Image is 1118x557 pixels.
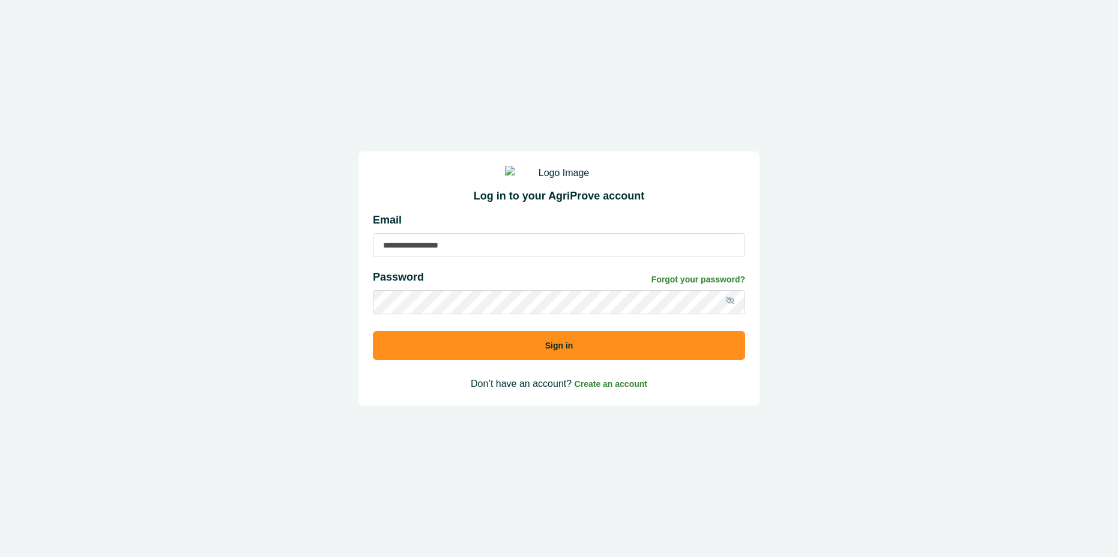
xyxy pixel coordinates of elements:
[651,273,745,286] a: Forgot your password?
[373,269,424,285] p: Password
[373,377,745,391] p: Don’t have an account?
[505,166,613,180] img: Logo Image
[373,331,745,360] button: Sign in
[575,379,647,389] span: Create an account
[575,379,647,389] a: Create an account
[373,190,745,203] h2: Log in to your AgriProve account
[373,212,745,228] p: Email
